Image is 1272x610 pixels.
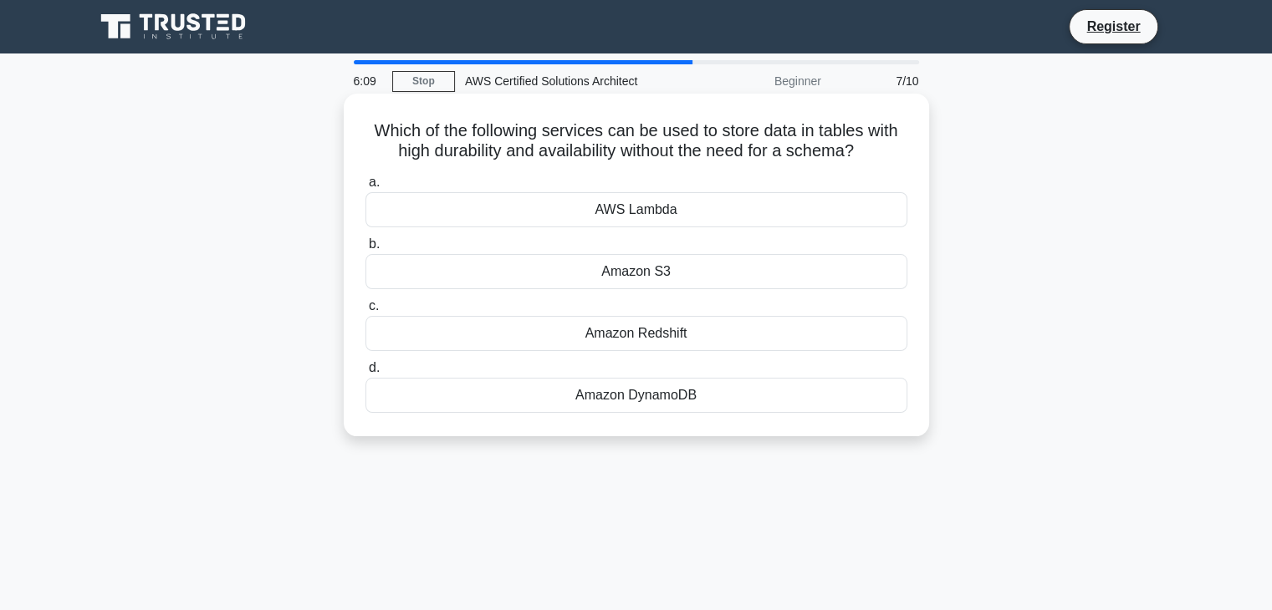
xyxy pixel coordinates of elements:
div: Beginner [685,64,831,98]
span: b. [369,236,380,251]
span: c. [369,298,379,313]
a: Register [1076,16,1150,37]
div: AWS Certified Solutions Architect [455,64,685,98]
div: 7/10 [831,64,929,98]
div: Amazon DynamoDB [365,378,907,413]
span: a. [369,175,380,189]
div: AWS Lambda [365,192,907,227]
a: Stop [392,71,455,92]
div: Amazon S3 [365,254,907,289]
div: Amazon Redshift [365,316,907,351]
h5: Which of the following services can be used to store data in tables with high durability and avai... [364,120,909,162]
span: d. [369,360,380,374]
div: 6:09 [344,64,392,98]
